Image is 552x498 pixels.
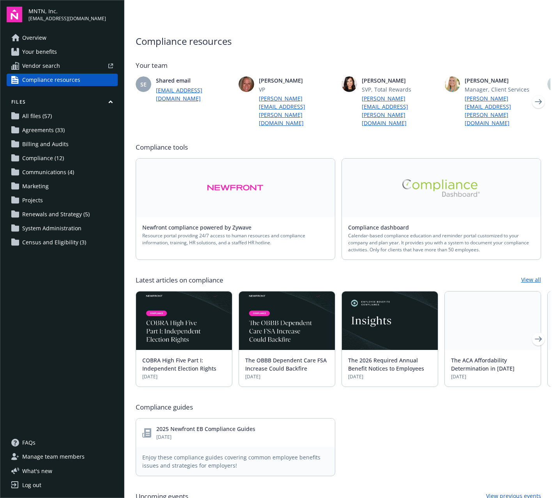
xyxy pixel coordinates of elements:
[7,436,118,449] a: FAQs
[259,94,335,127] a: [PERSON_NAME][EMAIL_ADDRESS][PERSON_NAME][DOMAIN_NAME]
[348,357,424,372] a: The 2026 Required Annual Benefit Notices to Employees
[362,94,438,127] a: [PERSON_NAME][EMAIL_ADDRESS][PERSON_NAME][DOMAIN_NAME]
[348,373,432,380] span: [DATE]
[342,291,438,350] img: Card Image - EB Compliance Insights.png
[142,373,226,380] span: [DATE]
[22,450,85,463] span: Manage team members
[348,224,415,231] a: Compliance dashboard
[7,208,118,221] a: Renewals and Strategy (5)
[22,124,65,136] span: Agreements (33)
[142,224,258,231] a: Newfront compliance powered by Zywave
[22,152,64,164] span: Compliance (12)
[156,425,255,433] a: 2025 Newfront EB Compliance Guides
[465,76,541,85] span: [PERSON_NAME]
[7,450,118,463] a: Manage team members
[136,34,541,48] span: Compliance resources
[140,80,147,88] span: SE
[239,76,254,92] img: photo
[22,208,90,221] span: Renewals and Strategy (5)
[342,159,541,217] a: Alt
[22,166,74,178] span: Communications (4)
[22,74,80,86] span: Compliance resources
[451,357,515,372] a: The ACA Affordability Determination in [DATE]
[22,138,69,150] span: Billing and Audits
[465,94,541,127] a: [PERSON_NAME][EMAIL_ADDRESS][PERSON_NAME][DOMAIN_NAME]
[7,74,118,86] a: Compliance resources
[7,194,118,207] a: Projects
[22,222,81,235] span: System Administration
[136,61,541,70] span: Your team
[136,403,193,412] span: Compliance guides
[22,110,52,122] span: All files (57)
[142,232,329,246] span: Resource portal providing 24/7 access to human resources and compliance information, training, HR...
[22,194,43,207] span: Projects
[7,60,118,72] a: Vendor search
[28,7,106,15] span: MNTN, Inc.
[7,7,22,22] img: navigator-logo.svg
[532,333,545,345] a: Next
[22,46,57,58] span: Your benefits
[156,434,255,441] span: [DATE]
[136,159,335,217] a: Alt
[142,357,216,372] a: COBRA High Five Part I: Independent Election Rights
[7,110,118,122] a: All files (57)
[22,479,41,491] div: Log out
[341,76,357,92] img: photo
[22,180,49,192] span: Marketing
[22,236,86,249] span: Census and Eligibility (3)
[7,236,118,249] a: Census and Eligibility (3)
[239,291,335,350] img: BLOG-Card Image - Compliance - OBBB Dep Care FSA - 08-01-25.jpg
[532,95,545,108] a: Next
[7,222,118,235] a: System Administration
[28,7,118,22] button: MNTN, Inc.[EMAIL_ADDRESS][DOMAIN_NAME]
[7,138,118,150] a: Billing and Audits
[136,143,541,152] span: Compliance tools
[7,32,118,44] a: Overview
[259,76,335,85] span: [PERSON_NAME]
[7,180,118,192] a: Marketing
[156,76,232,85] span: Shared email
[362,85,438,94] span: SVP, Total Rewards
[444,76,460,92] img: photo
[207,179,264,197] img: Alt
[7,166,118,178] a: Communications (4)
[22,32,46,44] span: Overview
[7,124,118,136] a: Agreements (33)
[156,86,232,102] a: [EMAIL_ADDRESS][DOMAIN_NAME]
[402,179,480,197] img: Alt
[136,275,223,285] span: Latest articles on compliance
[22,436,35,449] span: FAQs
[136,291,232,350] img: BLOG-Card Image - Compliance - COBRA High Five Pt 1 07-18-25.jpg
[245,357,327,372] a: The OBBB Dependent Care FSA Increase Could Backfire
[451,373,534,380] span: [DATE]
[142,453,329,470] span: Enjoy these compliance guides covering common employee benefits issues and strategies for employers!
[465,85,541,94] span: Manager, Client Services
[28,15,106,22] span: [EMAIL_ADDRESS][DOMAIN_NAME]
[22,60,60,72] span: Vendor search
[7,152,118,164] a: Compliance (12)
[7,46,118,58] a: Your benefits
[245,373,329,380] span: [DATE]
[362,76,438,85] span: [PERSON_NAME]
[348,232,534,253] span: Calendar-based compliance education and reminder portal customized to your company and plan year....
[445,291,541,350] img: BLOG+Card Image - Compliance - ACA Affordability 2026 07-18-25.jpg
[7,467,65,475] button: What's new
[22,467,52,475] span: What ' s new
[259,85,335,94] span: VP
[7,99,118,108] button: Files
[521,275,541,285] a: View all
